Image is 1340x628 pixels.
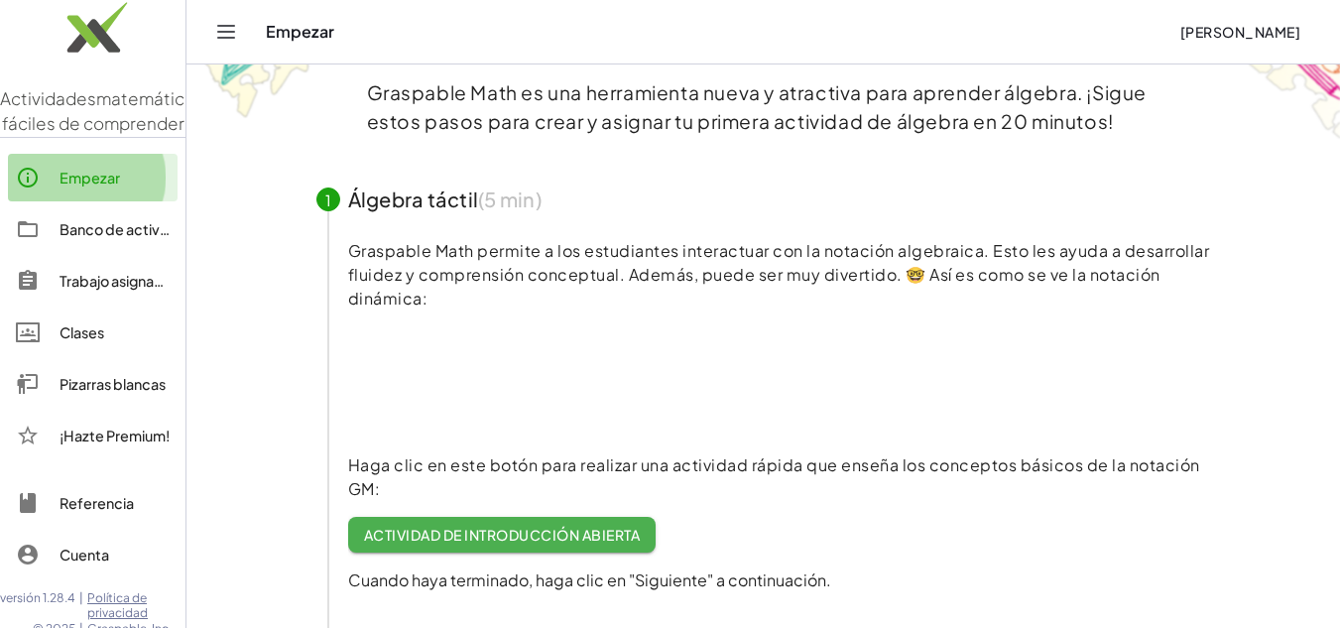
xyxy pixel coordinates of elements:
font: ¡Hazte Premium! [60,427,170,444]
button: [PERSON_NAME] [1163,14,1316,50]
font: [PERSON_NAME] [1180,23,1300,41]
a: Política de privacidad [87,590,185,621]
font: matemáticas fáciles de comprender [2,87,204,135]
font: Cuenta [60,546,109,564]
video: ¿Qué es esto? Es notación matemática dinámica. Esta función es fundamental para que Graspable mej... [348,307,646,455]
font: Actividad de introducción abierta [364,526,640,544]
a: Clases [8,309,178,356]
a: Banco de actividades [8,205,178,253]
font: Referencia [60,494,134,512]
font: Graspable Math permite a los estudiantes interactuar con la notación algebraica. Esto les ayuda a... [348,240,1210,309]
a: Actividad de introducción abierta [348,517,657,553]
font: Haga clic en este botón para realizar una actividad rápida que enseña los conceptos básicos de la... [348,454,1200,499]
font: | [79,590,83,605]
a: Empezar [8,154,178,201]
font: Cuando haya terminado, haga clic en "Siguiente" a continuación. [348,569,831,590]
a: Cuenta [8,531,178,578]
font: Graspable Math es una herramienta nueva y atractiva para aprender álgebra. ¡Sigue estos pasos par... [367,80,1148,133]
font: Empezar [60,169,120,187]
font: 1 [325,191,331,210]
font: Trabajo asignado [60,272,173,290]
font: Política de privacidad [87,590,148,621]
font: Clases [60,323,104,341]
a: Trabajo asignado [8,257,178,305]
a: Pizarras blancas [8,360,178,408]
button: Cambiar navegación [210,16,242,48]
a: Referencia [8,479,178,527]
font: Pizarras blancas [60,375,166,393]
button: 1Álgebra táctil(5 min) [293,168,1235,231]
font: Banco de actividades [60,220,206,238]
